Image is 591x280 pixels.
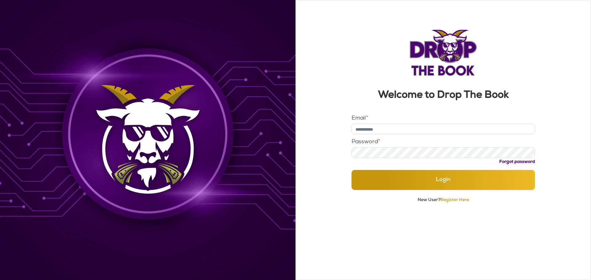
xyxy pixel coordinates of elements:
[352,91,535,101] h3: Welcome to Drop The Book
[352,197,535,203] p: New User?
[409,30,477,76] img: Logo
[352,170,535,190] button: Login
[352,116,368,121] label: Email
[89,79,207,201] img: Background Image
[499,160,535,164] a: Forgot password
[352,139,380,145] label: Password
[440,198,469,202] a: Register Here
